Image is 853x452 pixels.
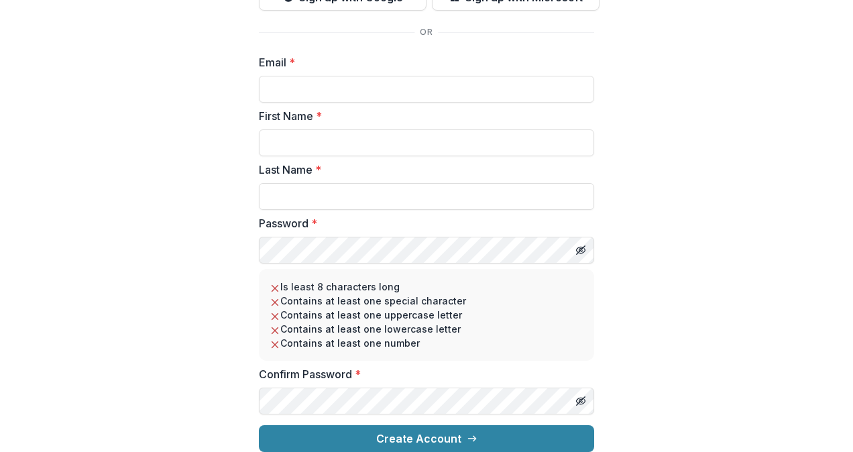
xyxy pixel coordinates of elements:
button: Toggle password visibility [570,239,591,261]
button: Toggle password visibility [570,390,591,412]
li: Contains at least one number [270,336,583,350]
label: Password [259,215,586,231]
li: Is least 8 characters long [270,280,583,294]
li: Contains at least one special character [270,294,583,308]
li: Contains at least one uppercase letter [270,308,583,322]
li: Contains at least one lowercase letter [270,322,583,336]
label: Email [259,54,586,70]
label: First Name [259,108,586,124]
button: Create Account [259,425,594,452]
label: Last Name [259,162,586,178]
label: Confirm Password [259,366,586,382]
